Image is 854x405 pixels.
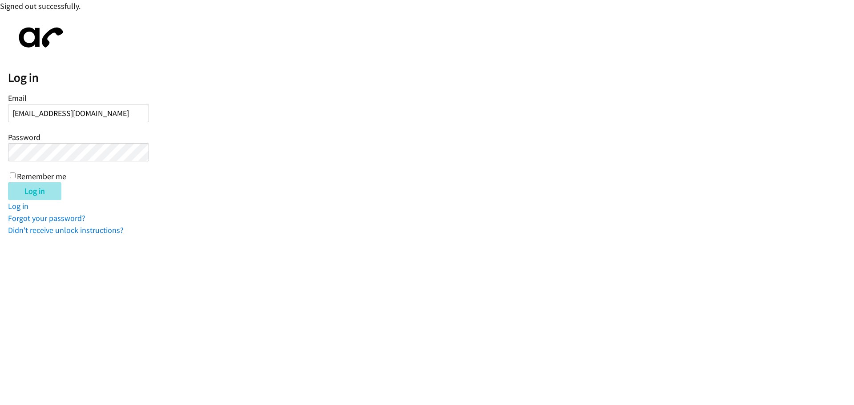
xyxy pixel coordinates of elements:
[8,201,28,211] a: Log in
[8,213,85,223] a: Forgot your password?
[8,225,124,235] a: Didn't receive unlock instructions?
[17,171,66,181] label: Remember me
[8,182,61,200] input: Log in
[8,20,70,55] img: aphone-8a226864a2ddd6a5e75d1ebefc011f4aa8f32683c2d82f3fb0802fe031f96514.svg
[8,93,27,103] label: Email
[8,132,40,142] label: Password
[8,70,854,85] h2: Log in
